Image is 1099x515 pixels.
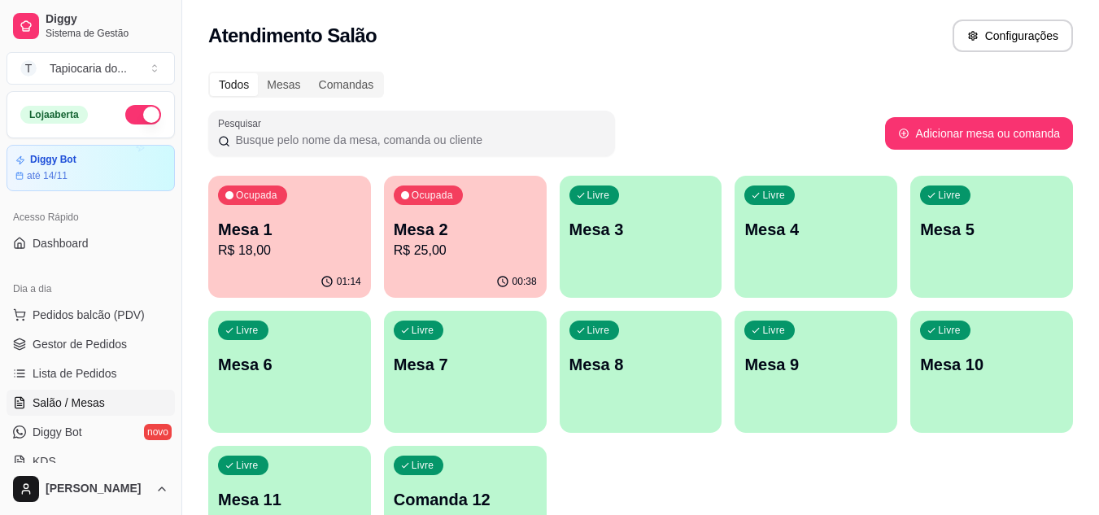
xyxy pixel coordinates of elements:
button: LivreMesa 3 [560,176,722,298]
p: Mesa 11 [218,488,361,511]
span: Diggy Bot [33,424,82,440]
button: OcupadaMesa 2R$ 25,0000:38 [384,176,547,298]
p: Livre [587,324,610,337]
article: até 14/11 [27,169,68,182]
p: Ocupada [236,189,277,202]
button: Select a team [7,52,175,85]
span: Dashboard [33,235,89,251]
span: Salão / Mesas [33,395,105,411]
button: LivreMesa 10 [910,311,1073,433]
button: OcupadaMesa 1R$ 18,0001:14 [208,176,371,298]
button: LivreMesa 9 [735,311,897,433]
p: Mesa 8 [569,353,713,376]
p: Mesa 3 [569,218,713,241]
a: Lista de Pedidos [7,360,175,386]
p: Livre [587,189,610,202]
input: Pesquisar [230,132,605,148]
label: Pesquisar [218,116,267,130]
a: Diggy Botaté 14/11 [7,145,175,191]
button: Configurações [953,20,1073,52]
p: Livre [236,459,259,472]
p: Livre [412,324,434,337]
div: Loja aberta [20,106,88,124]
button: LivreMesa 4 [735,176,897,298]
p: Livre [762,324,785,337]
p: Mesa 1 [218,218,361,241]
p: R$ 18,00 [218,241,361,260]
a: DiggySistema de Gestão [7,7,175,46]
span: Pedidos balcão (PDV) [33,307,145,323]
span: [PERSON_NAME] [46,482,149,496]
p: Ocupada [412,189,453,202]
div: Mesas [258,73,309,96]
span: Gestor de Pedidos [33,336,127,352]
p: Livre [412,459,434,472]
h2: Atendimento Salão [208,23,377,49]
div: Todos [210,73,258,96]
button: Alterar Status [125,105,161,124]
button: Adicionar mesa ou comanda [885,117,1073,150]
article: Diggy Bot [30,154,76,166]
div: Dia a dia [7,276,175,302]
span: T [20,60,37,76]
a: KDS [7,448,175,474]
p: Mesa 2 [394,218,537,241]
button: LivreMesa 8 [560,311,722,433]
p: Mesa 4 [744,218,887,241]
p: Livre [762,189,785,202]
button: LivreMesa 5 [910,176,1073,298]
button: Pedidos balcão (PDV) [7,302,175,328]
p: Mesa 7 [394,353,537,376]
button: LivreMesa 7 [384,311,547,433]
p: Mesa 5 [920,218,1063,241]
button: [PERSON_NAME] [7,469,175,508]
button: LivreMesa 6 [208,311,371,433]
p: Livre [938,324,961,337]
p: Mesa 6 [218,353,361,376]
p: Mesa 10 [920,353,1063,376]
span: Diggy [46,12,168,27]
p: Livre [938,189,961,202]
span: Lista de Pedidos [33,365,117,382]
div: Tapiocaria do ... [50,60,127,76]
span: KDS [33,453,56,469]
span: Sistema de Gestão [46,27,168,40]
div: Acesso Rápido [7,204,175,230]
div: Comandas [310,73,383,96]
p: Livre [236,324,259,337]
a: Salão / Mesas [7,390,175,416]
p: R$ 25,00 [394,241,537,260]
p: 00:38 [512,275,537,288]
p: 01:14 [337,275,361,288]
p: Comanda 12 [394,488,537,511]
a: Gestor de Pedidos [7,331,175,357]
a: Diggy Botnovo [7,419,175,445]
a: Dashboard [7,230,175,256]
p: Mesa 9 [744,353,887,376]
